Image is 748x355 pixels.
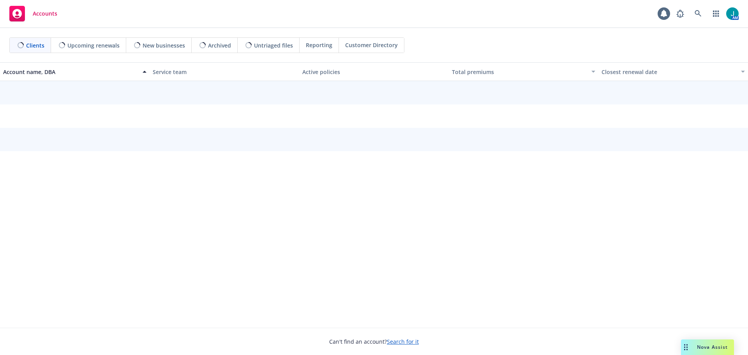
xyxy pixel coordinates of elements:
[681,339,691,355] div: Drag to move
[26,41,44,49] span: Clients
[681,339,734,355] button: Nova Assist
[150,62,299,81] button: Service team
[208,41,231,49] span: Archived
[299,62,449,81] button: Active policies
[690,6,706,21] a: Search
[449,62,598,81] button: Total premiums
[254,41,293,49] span: Untriaged files
[708,6,724,21] a: Switch app
[598,62,748,81] button: Closest renewal date
[306,41,332,49] span: Reporting
[3,68,138,76] div: Account name, DBA
[143,41,185,49] span: New businesses
[6,3,60,25] a: Accounts
[153,68,296,76] div: Service team
[387,338,419,345] a: Search for it
[726,7,739,20] img: photo
[67,41,120,49] span: Upcoming renewals
[672,6,688,21] a: Report a Bug
[302,68,446,76] div: Active policies
[602,68,736,76] div: Closest renewal date
[33,11,57,17] span: Accounts
[345,41,398,49] span: Customer Directory
[329,337,419,346] span: Can't find an account?
[452,68,587,76] div: Total premiums
[697,344,728,350] span: Nova Assist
